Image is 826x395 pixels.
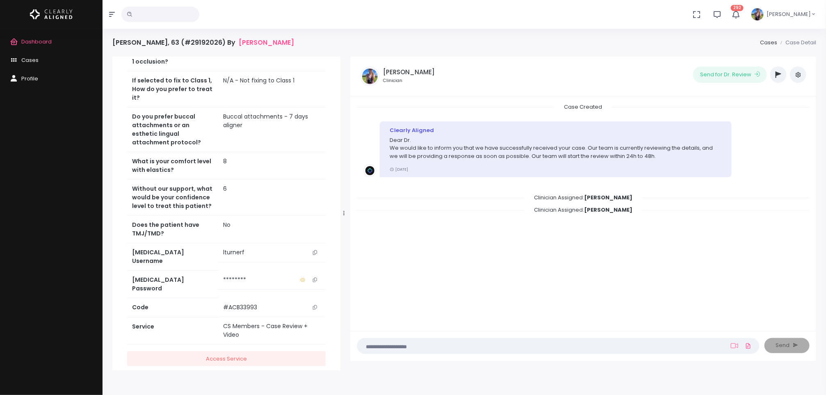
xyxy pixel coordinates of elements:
td: #ACB33993 [218,298,326,317]
span: Profile [21,75,38,82]
p: Dear Dr. We would like to inform you that we have successfully received your case. Our team is cu... [390,136,722,160]
b: [PERSON_NAME] [584,206,632,214]
span: 292 [731,5,744,11]
h4: [PERSON_NAME], 63 (#29192026) By [112,39,294,46]
div: scrollable content [112,57,340,370]
li: Case Detail [777,39,816,47]
td: Buccal attachments - 7 days aligner [218,107,326,152]
a: Access Service [127,351,326,366]
img: Header Avatar [750,7,765,22]
th: Does the patient have TMJ/TMD? [127,216,218,243]
a: Add Loom Video [729,342,740,349]
span: Clinician Assigned: [524,191,642,204]
td: lturnerf [218,243,326,262]
div: CS Members - Case Review + Video [223,322,321,339]
button: Send for Dr. Review [693,66,767,83]
h5: [PERSON_NAME] [383,68,435,76]
td: N/A - Not fixing to Class 1 [218,71,326,107]
a: Cases [760,39,777,46]
span: Dashboard [21,38,52,46]
small: [DATE] [390,167,408,172]
span: Clinician Assigned: [524,203,642,216]
a: Add Files [743,338,753,353]
th: Without our support, what would be your confidence level to treat this patient? [127,180,218,216]
th: Code [127,298,218,317]
small: Clinician [383,78,435,84]
th: If selected to fix to Class 1, How do you prefer to treat it? [127,71,218,107]
b: [PERSON_NAME] [584,194,632,201]
td: 8 [218,152,326,180]
th: Service [127,317,218,345]
span: [PERSON_NAME] [767,10,811,18]
th: Do you want to fix to Class 1 occlusion? [127,44,218,71]
th: [MEDICAL_DATA] Password [127,271,218,298]
td: No [218,44,326,71]
img: Logo Horizontal [30,6,73,23]
a: [PERSON_NAME] [239,39,294,46]
th: What is your comfort level with elastics? [127,152,218,180]
td: No [218,216,326,243]
td: 6 [218,180,326,216]
span: Case Created [554,100,612,113]
span: Cases [21,56,39,64]
div: Clearly Aligned [390,126,722,135]
th: [MEDICAL_DATA] Username [127,243,218,271]
div: scrollable content [357,103,810,322]
th: Do you prefer buccal attachments or an esthetic lingual attachment protocol? [127,107,218,152]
